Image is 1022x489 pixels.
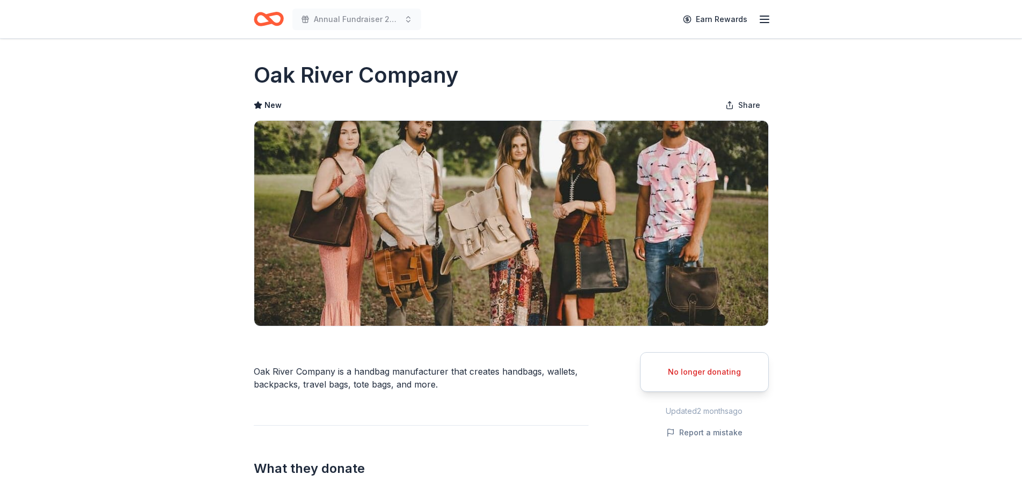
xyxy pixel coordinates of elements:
[254,365,589,391] div: Oak River Company is a handbag manufacturer that creates handbags, wallets, backpacks, travel bag...
[640,405,769,418] div: Updated 2 months ago
[264,99,282,112] span: New
[292,9,421,30] button: Annual Fundraiser 2025
[666,426,742,439] button: Report a mistake
[738,99,760,112] span: Share
[677,10,754,29] a: Earn Rewards
[254,6,284,32] a: Home
[653,366,755,378] div: No longer donating
[717,94,769,116] button: Share
[314,13,400,26] span: Annual Fundraiser 2025
[254,121,768,326] img: Image for Oak River Company
[254,460,589,477] h2: What they donate
[254,60,459,90] h1: Oak River Company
